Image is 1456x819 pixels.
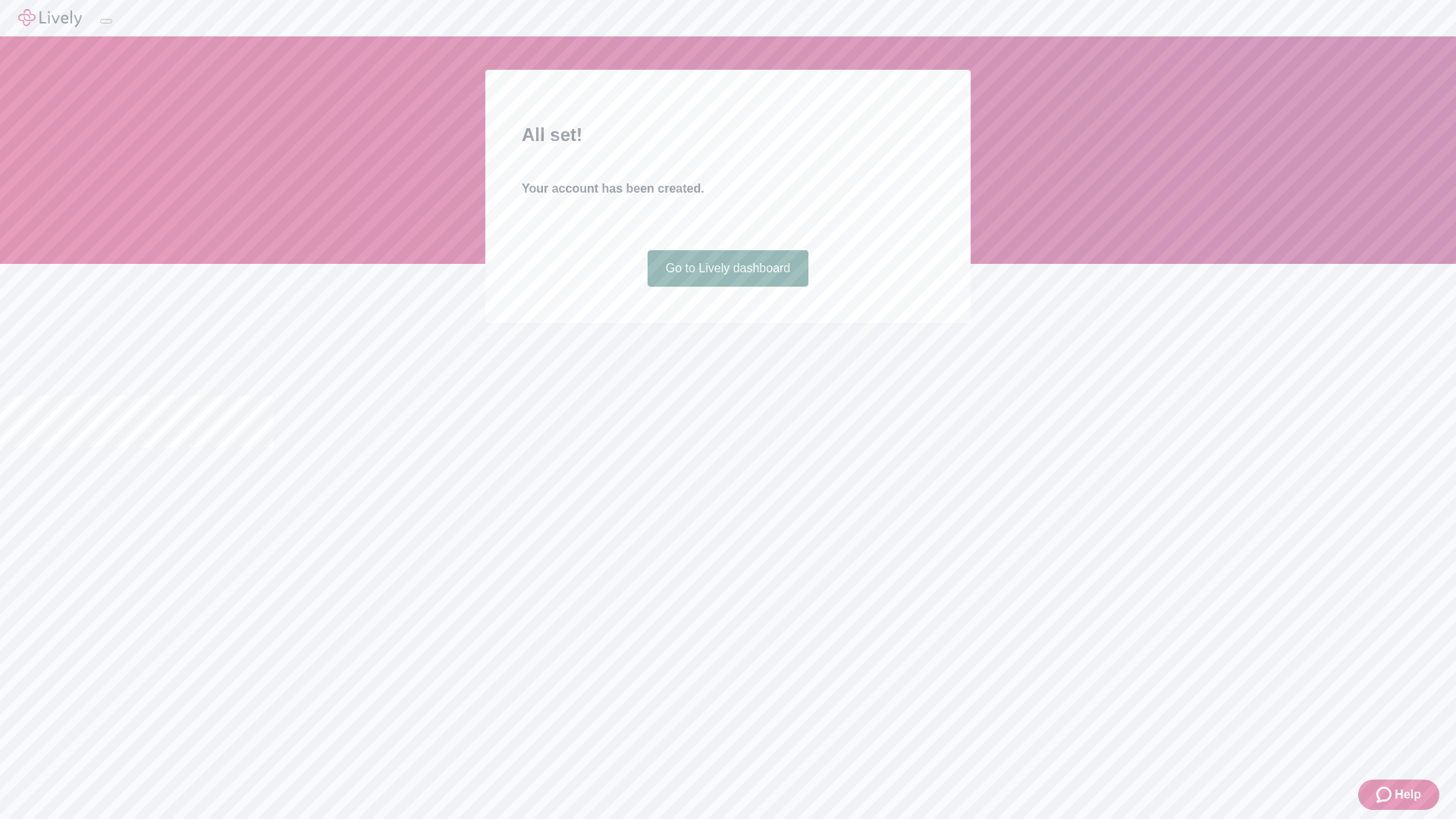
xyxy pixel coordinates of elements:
[18,9,82,27] img: Lively
[1395,786,1421,804] span: Help
[648,250,809,287] a: Go to Lively dashboard
[522,121,934,149] h2: All set!
[522,180,934,198] h4: Your account has been created.
[100,19,112,24] button: Log out
[1358,780,1439,810] button: Zendesk support iconHelp
[1376,786,1395,804] svg: Zendesk support icon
